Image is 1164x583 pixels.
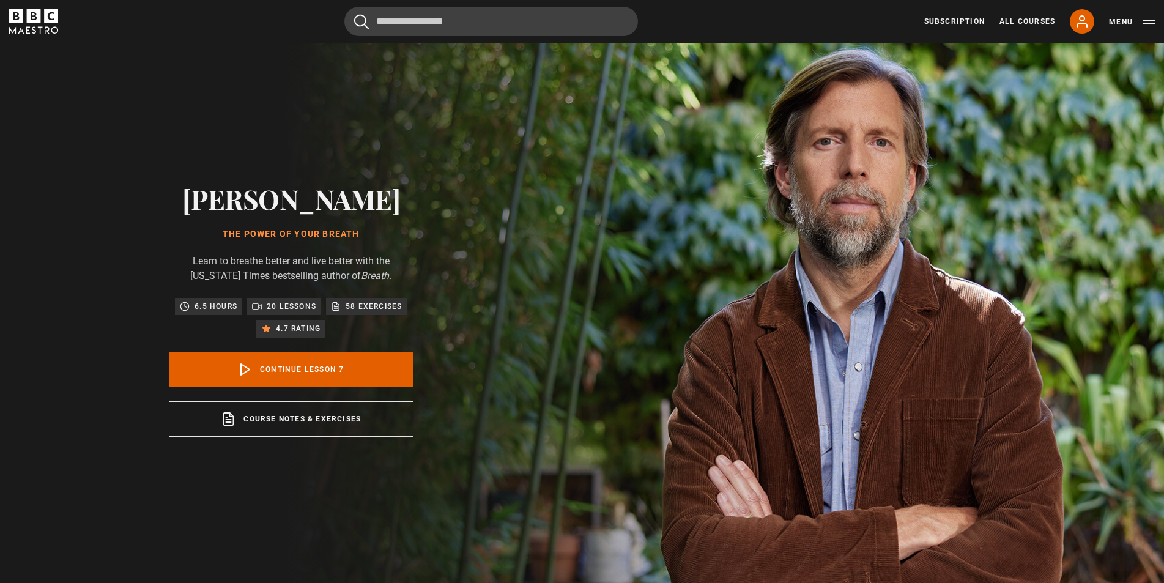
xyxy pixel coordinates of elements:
[169,254,413,283] p: Learn to breathe better and live better with the [US_STATE] Times bestselling author of .
[361,270,389,281] i: Breath
[169,352,413,387] a: Continue lesson 7
[169,183,413,214] h2: [PERSON_NAME]
[276,322,321,335] p: 4.7 rating
[346,300,402,313] p: 58 exercises
[169,401,413,437] a: Course notes & exercises
[1109,16,1155,28] button: Toggle navigation
[924,16,985,27] a: Subscription
[267,300,316,313] p: 20 lessons
[344,7,638,36] input: Search
[354,14,369,29] button: Submit the search query
[195,300,237,313] p: 6.5 hours
[9,9,58,34] svg: BBC Maestro
[169,229,413,239] h1: The Power of Your Breath
[999,16,1055,27] a: All Courses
